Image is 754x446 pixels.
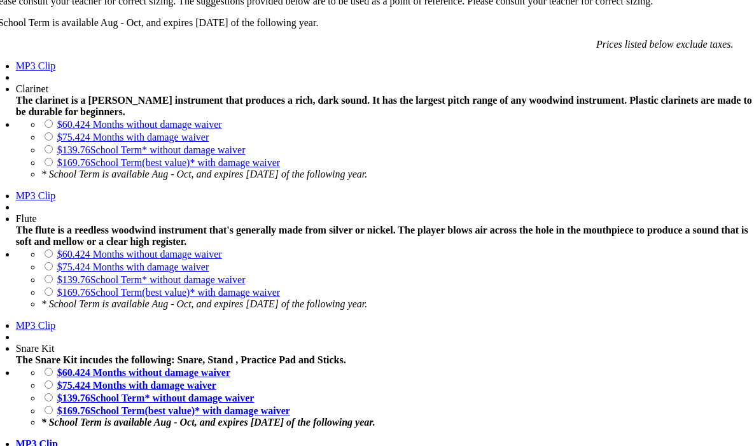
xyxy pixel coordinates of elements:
[41,169,368,179] em: * School Term is available Aug - Oct, and expires [DATE] of the following year.
[16,60,56,71] a: MP3 Clip
[57,157,281,168] a: $169.76School Term(best value)* with damage waiver
[57,393,255,403] a: $139.76School Term* without damage waiver
[16,320,56,331] a: MP3 Clip
[57,274,246,285] a: $139.76School Term* without damage waiver
[16,95,752,117] strong: The clarinet is a [PERSON_NAME] instrument that produces a rich, dark sound. It has the largest p...
[41,298,368,309] em: * School Term is available Aug - Oct, and expires [DATE] of the following year.
[57,405,290,416] a: $169.76School Term(best value)* with damage waiver
[57,287,90,298] span: $169.76
[57,261,85,272] span: $75.42
[596,39,733,50] em: Prices listed below exclude taxes.
[57,119,85,130] span: $60.42
[16,190,56,201] a: MP3 Clip
[57,367,85,378] span: $60.42
[57,144,246,155] a: $139.76School Term* without damage waiver
[57,261,209,272] a: $75.424 Months with damage waiver
[57,367,230,378] a: $60.424 Months without damage waiver
[41,417,375,428] em: * School Term is available Aug - Oct, and expires [DATE] of the following year.
[57,249,222,260] a: $60.424 Months without damage waiver
[57,380,216,391] a: $75.424 Months with damage waiver
[57,119,222,130] a: $60.424 Months without damage waiver
[57,287,281,298] a: $169.76School Term(best value)* with damage waiver
[16,354,346,365] strong: The Snare Kit incudes the following: Snare, Stand , Practice Pad and Sticks.
[16,225,748,247] strong: The flute is a reedless woodwind instrument that's generally made from silver or nickel. The play...
[57,393,90,403] span: $139.76
[57,157,90,168] span: $169.76
[57,405,90,416] span: $169.76
[57,249,85,260] span: $60.42
[57,380,85,391] span: $75.42
[57,132,209,143] a: $75.424 Months with damage waiver
[57,132,85,143] span: $75.42
[57,274,90,285] span: $139.76
[57,144,90,155] span: $139.76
